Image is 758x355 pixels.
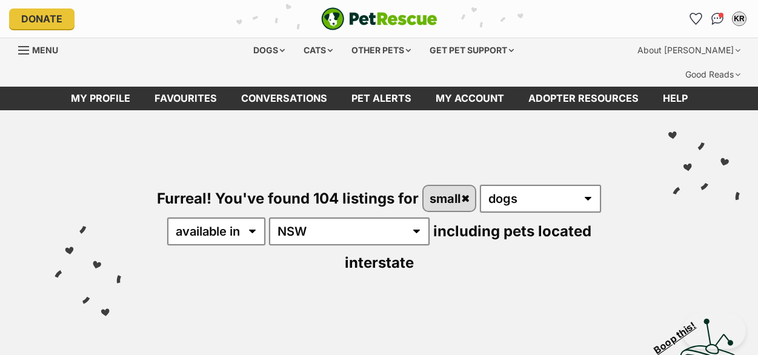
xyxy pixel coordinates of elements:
a: PetRescue [321,7,437,30]
img: logo-e224e6f780fb5917bec1dbf3a21bbac754714ae5b6737aabdf751b685950b380.svg [321,7,437,30]
a: Donate [9,8,75,29]
div: Dogs [245,38,293,62]
div: Get pet support [421,38,522,62]
iframe: Help Scout Beacon - Open [682,313,746,349]
a: My profile [59,87,142,110]
a: Favourites [142,87,229,110]
a: Pet alerts [339,87,424,110]
a: Conversations [708,9,727,28]
a: Menu [18,38,67,60]
ul: Account quick links [686,9,749,28]
div: Good Reads [677,62,749,87]
a: conversations [229,87,339,110]
a: My account [424,87,516,110]
div: Other pets [343,38,419,62]
button: My account [730,9,749,28]
img: chat-41dd97257d64d25036548639549fe6c8038ab92f7586957e7f3b1b290dea8141.svg [711,13,724,25]
span: Menu [32,45,58,55]
a: Favourites [686,9,705,28]
a: Help [651,87,700,110]
div: About [PERSON_NAME] [629,38,749,62]
span: including pets located interstate [345,222,591,271]
a: Adopter resources [516,87,651,110]
a: small [424,186,475,211]
div: KR [733,13,745,25]
span: Furreal! You've found 104 listings for [157,190,419,207]
div: Cats [295,38,341,62]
